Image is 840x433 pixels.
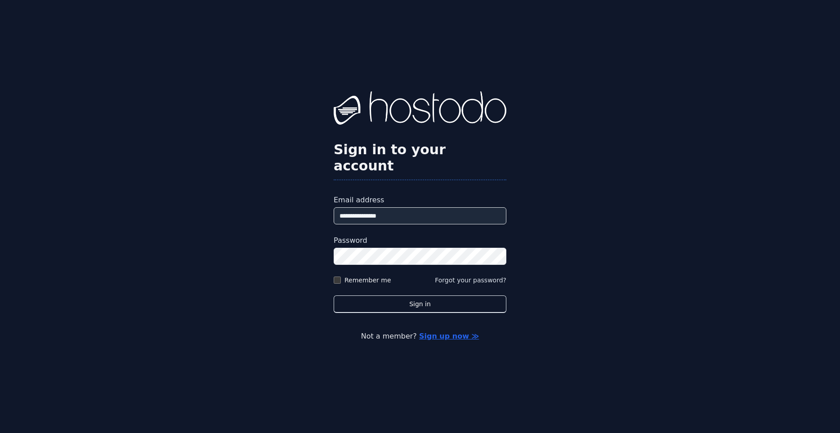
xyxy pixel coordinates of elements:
[43,331,797,342] p: Not a member?
[419,332,479,340] a: Sign up now ≫
[344,276,391,285] label: Remember me
[334,91,506,127] img: Hostodo
[334,142,506,174] h2: Sign in to your account
[334,295,506,313] button: Sign in
[334,235,506,246] label: Password
[334,195,506,205] label: Email address
[435,276,506,285] button: Forgot your password?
